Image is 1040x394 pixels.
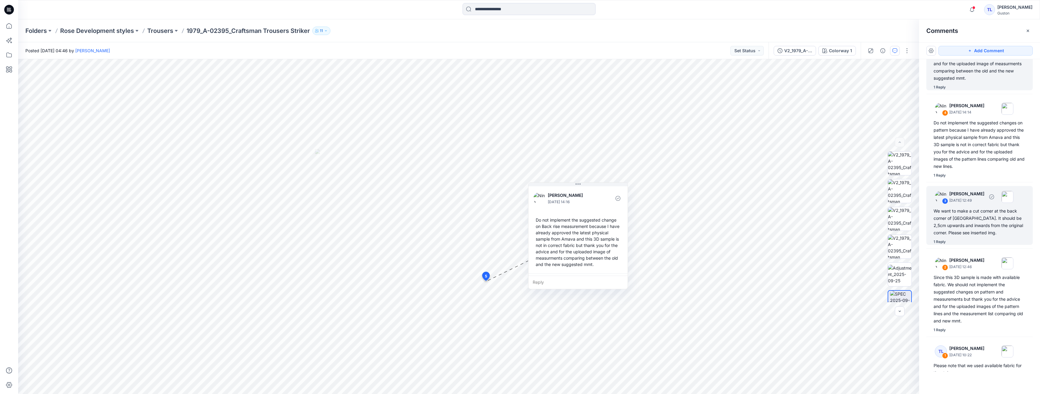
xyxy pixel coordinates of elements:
div: Do not implement the suggested change on Back rise measurement because I have already approved th... [533,214,623,270]
div: 2 [942,264,948,271]
img: V2_1979_A-02395_Craftsman Trousers Striker_Colorway 1_Right [888,235,912,258]
div: 3 [942,198,948,204]
span: 5 [485,274,487,279]
div: TL [935,345,947,357]
p: [DATE] 12:49 [949,197,984,203]
div: Colorway 1 [829,47,852,54]
img: V2_1979_A-02395_Craftsman Trousers Striker_Colorway 1_Front [888,152,912,175]
a: Folders [25,27,47,35]
div: TL [984,4,995,15]
p: [DATE] 14:14 [949,109,984,115]
img: SPEC 2025-09-26 095107 [890,291,911,314]
div: [PERSON_NAME] [997,4,1032,11]
button: Details [878,46,888,56]
div: 1 Reply [934,239,946,245]
p: [PERSON_NAME] [949,345,984,352]
img: V2_1979_A-02395_Craftsman Trousers Striker_Colorway 1_Left [888,207,912,231]
div: V2_1979_A-02395_Craftsman Trousers Striker [784,47,812,54]
a: Rose Development styles [60,27,134,35]
h2: Comments [926,27,958,34]
div: We want to make a cut corner at the back corner of [GEOGRAPHIC_DATA]. It should be 2,5cm upwards ... [934,207,1025,236]
div: Reply [528,276,628,289]
div: 1 Reply [934,327,946,333]
span: Posted [DATE] 04:46 by [25,47,110,54]
p: 11 [320,27,323,34]
button: V2_1979_A-02395_Craftsman Trousers Striker [774,46,816,56]
p: [PERSON_NAME] [949,257,984,264]
div: 1 Reply [934,84,946,90]
p: [PERSON_NAME] [548,192,597,199]
div: Since this 3D sample is made with available fabric. We should not implement the suggested changes... [934,274,1025,325]
img: Nina Moller [533,192,545,204]
div: Please note that we used available fabric for the style. [934,362,1025,376]
div: 1 [942,353,948,359]
div: 1 Reply [934,172,946,178]
img: Nina Moller [935,103,947,115]
p: [DATE] 14:16 [548,199,597,205]
p: 1979_A-02395_Craftsman Trousers Striker [187,27,310,35]
img: Nina Moller [935,257,947,269]
p: [DATE] 12:46 [949,264,984,270]
img: V2_1979_A-02395_Craftsman Trousers Striker_Colorway 1_Back [888,179,912,203]
div: 4 [942,110,948,116]
p: [PERSON_NAME] [949,190,984,197]
a: Trousers [147,27,173,35]
div: Do not implement the suggested changes on pattern because I have already approved the latest phys... [934,119,1025,170]
p: [DATE] 10:22 [949,352,984,358]
img: Nina Moller [935,191,947,203]
div: Guston [997,11,1032,15]
p: [PERSON_NAME] [949,102,984,109]
button: 11 [312,27,330,35]
a: [PERSON_NAME] [75,48,110,53]
button: Add Comment [938,46,1033,56]
button: Colorway 1 [818,46,856,56]
img: Adjustment_2025-09-25 [888,265,912,284]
